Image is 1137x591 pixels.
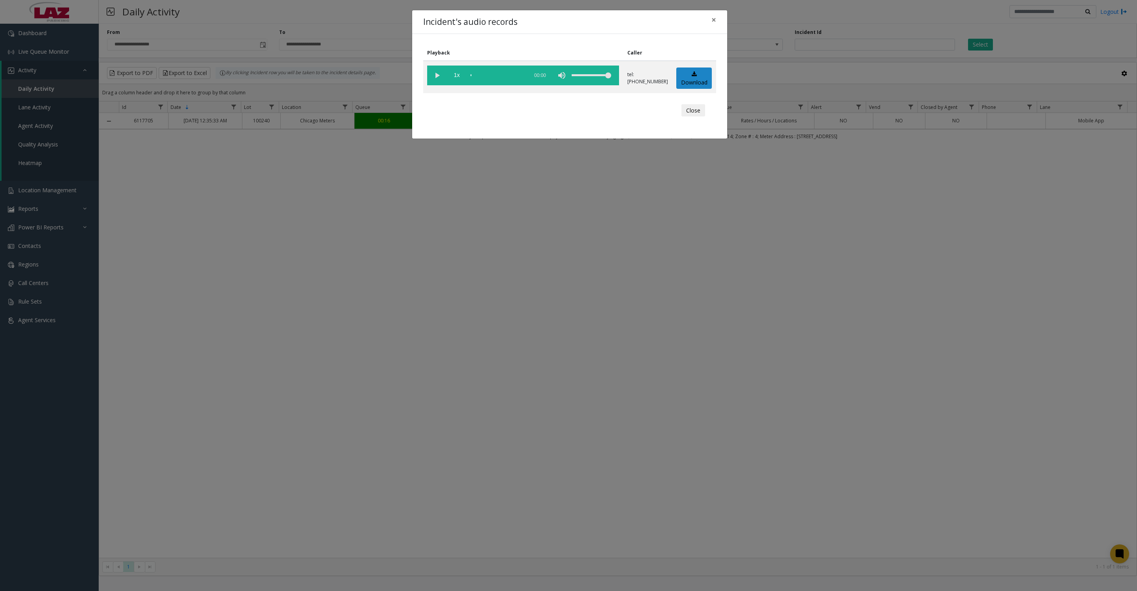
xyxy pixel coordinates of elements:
th: Caller [623,45,672,61]
div: volume level [572,66,611,85]
button: Close [706,10,722,30]
span: playback speed button [447,66,467,85]
p: tel:[PHONE_NUMBER] [627,71,668,85]
a: Download [676,68,712,89]
button: Close [681,104,705,117]
span: × [711,14,716,25]
h4: Incident's audio records [423,16,518,28]
th: Playback [423,45,623,61]
div: scrub bar [471,66,524,85]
